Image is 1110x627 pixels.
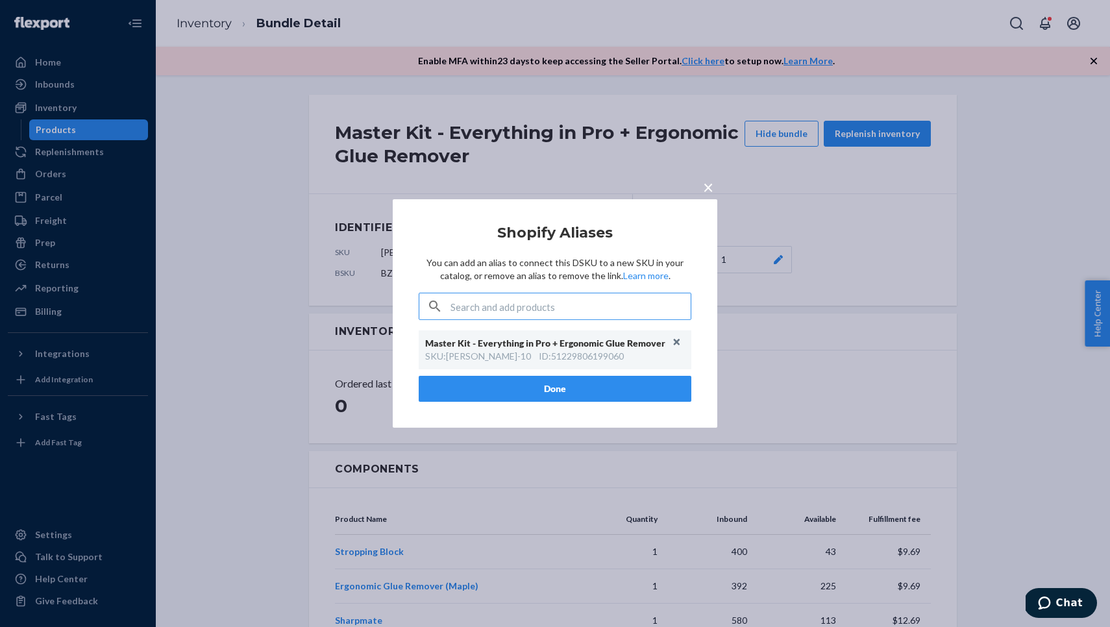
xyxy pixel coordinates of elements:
input: Search and add products [450,293,691,319]
p: You can add an alias to connect this DSKU to a new SKU in your catalog, or remove an alias to rem... [419,256,691,282]
button: Unlink [667,332,687,352]
button: Done [419,376,691,402]
a: Learn more [623,270,669,281]
iframe: Opens a widget where you can chat to one of our agents [1026,588,1097,621]
h2: Shopify Aliases [419,225,691,241]
div: ID : 51229806199060 [539,350,624,363]
div: SKU : [PERSON_NAME]-10 [425,350,531,363]
span: × [703,176,713,198]
div: Master Kit - Everything in Pro + Ergonomic Glue Remover [425,337,672,350]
